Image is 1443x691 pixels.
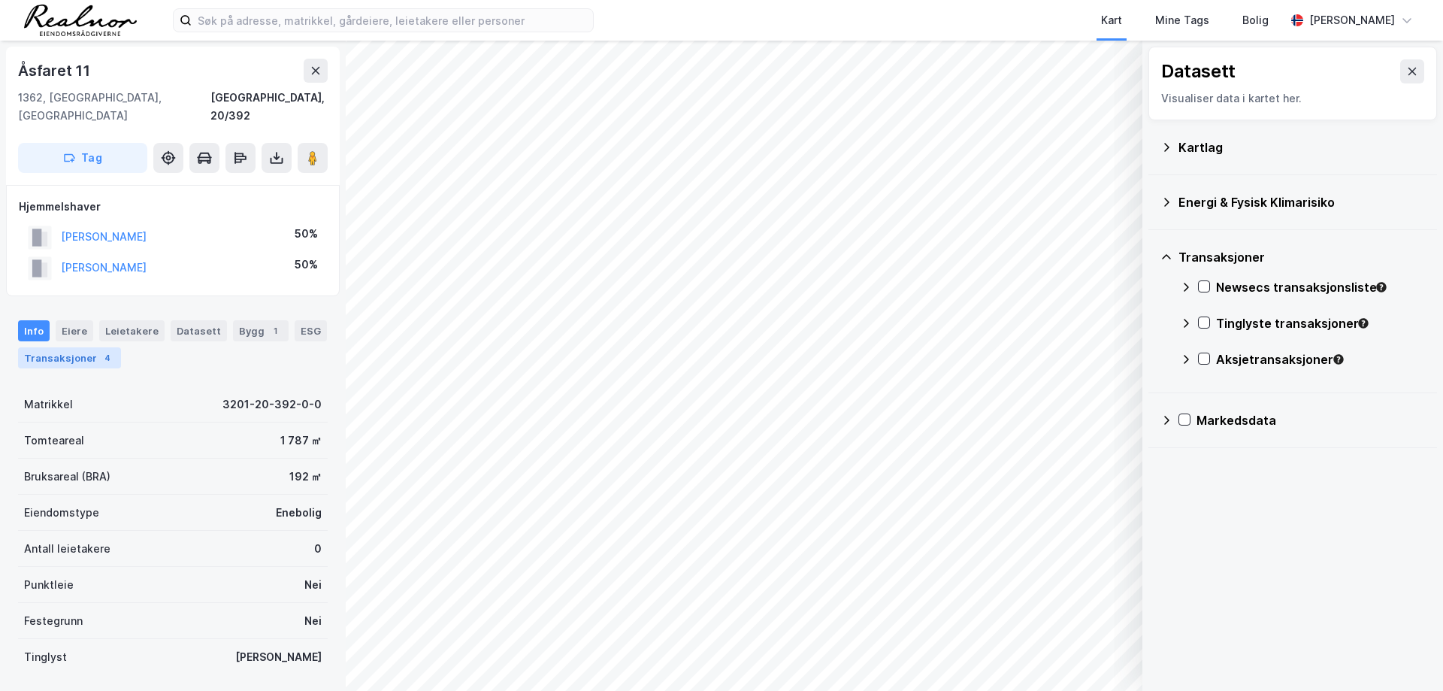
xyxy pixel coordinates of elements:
[24,648,67,666] div: Tinglyst
[276,504,322,522] div: Enebolig
[56,320,93,341] div: Eiere
[99,320,165,341] div: Leietakere
[1178,193,1425,211] div: Energi & Fysisk Klimarisiko
[24,576,74,594] div: Punktleie
[1368,619,1443,691] div: Kontrollprogram for chat
[1161,89,1424,108] div: Visualiser data i kartet her.
[192,9,593,32] input: Søk på adresse, matrikkel, gårdeiere, leietakere eller personer
[171,320,227,341] div: Datasett
[18,89,210,125] div: 1362, [GEOGRAPHIC_DATA], [GEOGRAPHIC_DATA]
[24,432,84,450] div: Tomteareal
[289,468,322,486] div: 192 ㎡
[295,320,327,341] div: ESG
[18,143,147,173] button: Tag
[235,648,322,666] div: [PERSON_NAME]
[222,396,322,414] div: 3201-20-392-0-0
[314,540,322,558] div: 0
[268,323,283,338] div: 1
[1155,11,1209,29] div: Mine Tags
[18,347,121,368] div: Transaksjoner
[1216,278,1425,296] div: Newsecs transaksjonsliste
[1161,59,1236,83] div: Datasett
[1216,350,1425,368] div: Aksjetransaksjoner
[18,59,93,83] div: Åsfaret 11
[1178,138,1425,156] div: Kartlag
[295,225,318,243] div: 50%
[304,576,322,594] div: Nei
[1368,619,1443,691] iframe: Chat Widget
[1309,11,1395,29] div: [PERSON_NAME]
[1357,317,1370,330] div: Tooltip anchor
[1216,314,1425,332] div: Tinglyste transaksjoner
[24,396,73,414] div: Matrikkel
[1101,11,1122,29] div: Kart
[304,612,322,630] div: Nei
[18,320,50,341] div: Info
[24,504,99,522] div: Eiendomstype
[280,432,322,450] div: 1 787 ㎡
[233,320,289,341] div: Bygg
[1196,411,1425,429] div: Markedsdata
[1375,280,1388,294] div: Tooltip anchor
[1178,248,1425,266] div: Transaksjoner
[1242,11,1269,29] div: Bolig
[100,350,115,365] div: 4
[210,89,328,125] div: [GEOGRAPHIC_DATA], 20/392
[24,5,137,36] img: realnor-logo.934646d98de889bb5806.png
[24,612,83,630] div: Festegrunn
[24,468,110,486] div: Bruksareal (BRA)
[19,198,327,216] div: Hjemmelshaver
[295,256,318,274] div: 50%
[24,540,110,558] div: Antall leietakere
[1332,353,1345,366] div: Tooltip anchor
